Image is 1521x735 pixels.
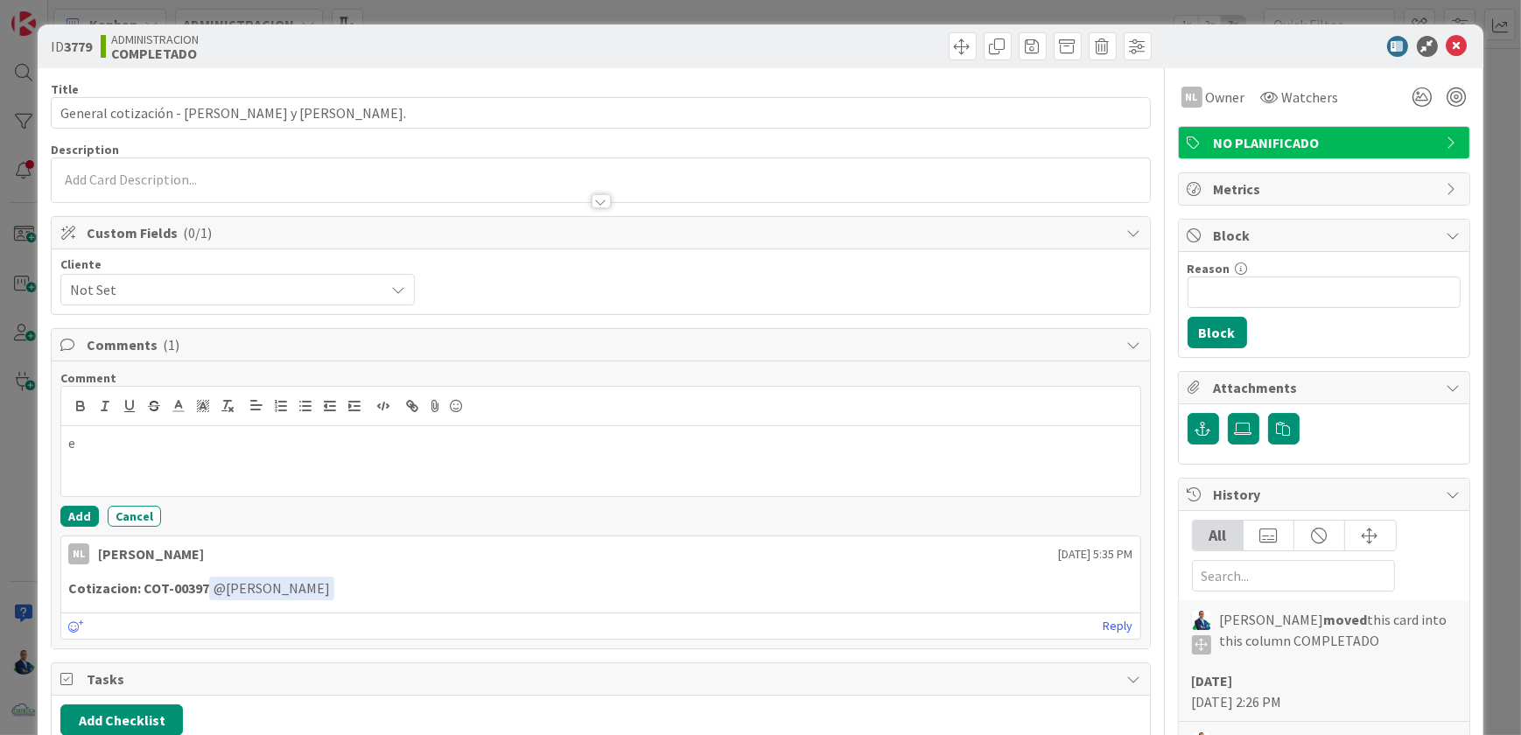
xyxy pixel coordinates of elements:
span: Watchers [1282,87,1339,108]
div: NL [68,543,89,564]
b: [DATE] [1192,672,1233,689]
span: ID [51,36,92,57]
span: Tasks [87,668,1118,689]
p: e [68,433,1132,453]
span: ( 0/1 ) [183,224,212,241]
input: type card name here... [51,97,1150,129]
div: Cliente [60,258,415,270]
span: Description [51,142,119,157]
span: Attachments [1214,377,1438,398]
a: Reply [1104,615,1133,637]
input: Search... [1192,560,1395,591]
div: All [1193,521,1244,550]
span: @ [214,579,226,597]
span: Custom Fields [87,222,1118,243]
span: [PERSON_NAME] this card into this column COMPLETADO [1220,609,1456,654]
span: NO PLANIFICADO [1214,132,1438,153]
span: Metrics [1214,178,1438,199]
button: Add [60,506,99,527]
span: Owner [1206,87,1245,108]
img: GA [1192,611,1211,630]
button: Cancel [108,506,161,527]
b: COMPLETADO [111,46,199,60]
span: History [1214,484,1438,505]
div: [PERSON_NAME] [98,543,204,564]
span: ADMINISTRACION [111,32,199,46]
b: moved [1324,611,1368,628]
span: Block [1214,225,1438,246]
div: NL [1181,87,1202,108]
b: 3779 [64,38,92,55]
span: Not Set [70,277,375,302]
span: [PERSON_NAME] [214,579,330,597]
label: Reason [1188,261,1230,276]
div: [DATE] 2:26 PM [1192,670,1456,712]
span: ( 1 ) [163,336,179,353]
span: Comment [60,370,116,386]
span: Comments [87,334,1118,355]
label: Title [51,81,79,97]
button: Block [1188,317,1247,348]
span: [DATE] 5:35 PM [1059,545,1133,563]
strong: Cotizacion: COT-00397 [68,579,209,597]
